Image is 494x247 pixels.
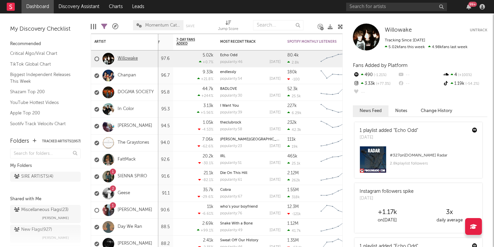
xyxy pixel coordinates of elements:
div: 1.12M [287,221,298,226]
div: 180k [287,70,297,74]
div: Most Recent Track [220,40,271,44]
div: My Discovery Checklist [10,25,81,33]
div: [DATE] [270,178,281,182]
div: [DATE] [360,134,418,141]
div: 5.02k [203,53,213,58]
div: [DATE] [270,228,281,232]
a: who’s your boyfriend [220,205,258,209]
a: Critical Algo/Viral Chart [10,50,74,57]
span: 5.02k fans this week [385,45,425,49]
a: DOGMA SOCIETY [118,90,154,95]
div: 21.1k [204,171,213,175]
a: [PERSON_NAME] [118,241,152,247]
a: Day We Ran [118,224,142,230]
div: [DATE] [270,111,281,114]
div: popularity: 58 [220,128,242,131]
div: 12.3M [287,205,299,209]
div: popularity: 23 [220,144,242,148]
button: Tracked Artists(1957) [42,140,81,143]
a: The Graystones [118,140,149,146]
div: +244 % [198,94,213,98]
span: -54.2 % [464,82,479,86]
a: Biggest Independent Releases This Week [10,71,74,85]
div: A&R Pipeline [112,17,118,36]
div: 99 + [468,2,477,7]
a: SIRE ARTISTS(4) [10,172,81,182]
svg: Chart title [318,118,348,135]
input: Search... [253,20,303,30]
div: 1.05k [203,120,213,125]
div: popularity: 30 [220,94,242,98]
div: 4 [443,71,487,79]
div: [DATE] [270,60,281,64]
a: theclubrock [220,121,241,125]
div: 2.8k [287,60,299,65]
div: -82.1 % [198,178,213,182]
div: daily average [418,216,481,224]
div: -29.6 % [198,195,213,199]
div: 232k [287,120,297,125]
div: 111k [287,137,296,142]
div: [DATE] [360,195,414,202]
div: 6.29k [287,111,301,115]
div: 262k [287,178,300,182]
div: popularity: 61 [220,178,242,182]
div: New Flags ( 927 ) [14,226,52,234]
div: -30.1 % [198,161,213,165]
div: [DATE] [270,195,281,199]
div: -- [398,71,442,79]
span: [PERSON_NAME] [42,214,69,222]
div: 465k [287,154,297,158]
div: 1.55M [287,188,299,192]
span: -1.21 % [373,73,386,77]
div: Filters(634 of 1,957) [101,17,107,36]
div: 227k [287,104,297,108]
a: Echo Odd [220,54,238,57]
div: Miscellaneous Flags ( 23 ) [14,206,69,214]
div: -- [398,79,442,88]
a: Shazam Top 200 [10,88,74,96]
div: popularity: 51 [220,161,242,165]
div: Jump Score [218,17,238,36]
span: +100 % [457,73,472,77]
svg: Chart title [318,50,348,67]
button: News Feed [353,105,388,116]
a: Miscellaneous Flags(23)[PERSON_NAME] [10,205,81,223]
span: +77.3 % [375,82,390,86]
input: Search for folders... [10,149,81,158]
div: Spotify Monthly Listeners [287,40,338,44]
a: Chanpan [118,73,136,78]
div: +5.56 % [197,110,213,115]
div: # 327 on [DOMAIN_NAME] Radar [390,151,477,160]
div: 2.8k playlist followers [390,160,477,168]
div: 25.5k [287,94,301,98]
div: 44.7k [202,87,213,91]
div: Shared with Me [10,195,81,203]
div: 35.7k [203,188,213,192]
div: 490 [353,71,398,79]
div: Artist [94,40,145,44]
div: Edit Columns [91,17,96,36]
div: [DATE] [270,94,281,98]
div: 11k [207,205,213,209]
div: 52.3k [287,87,298,91]
div: Instagram followers spike [360,188,414,195]
button: Notes [388,105,414,116]
svg: Chart title [318,219,348,236]
svg: Chart title [318,168,348,185]
div: Jump Score [218,25,238,33]
div: theclubrock [220,121,281,125]
span: 4.98k fans last week [385,45,467,49]
div: 3 x [418,208,481,216]
a: SIENNA SPIRO [118,174,147,179]
a: #327on[DOMAIN_NAME] Radar2.8kplaylist followers [355,146,482,178]
div: 41.7k [287,228,301,233]
button: Untrack [470,27,487,34]
div: 42.3k [287,128,301,132]
div: popularity: 76 [220,212,242,215]
button: Save [186,24,195,28]
div: popularity: 54 [220,77,242,81]
div: -100 [287,77,300,81]
a: TikTok Global Chart [10,61,74,68]
div: 2.69k [202,221,213,226]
